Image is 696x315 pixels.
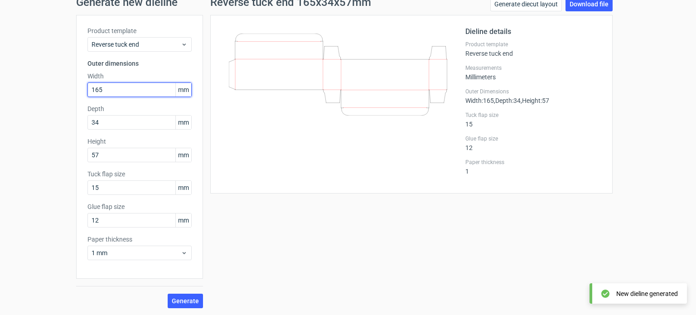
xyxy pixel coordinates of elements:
span: mm [175,148,191,162]
div: 12 [465,135,601,151]
span: Width : 165 [465,97,494,104]
span: Reverse tuck end [92,40,181,49]
label: Height [87,137,192,146]
span: mm [175,83,191,97]
span: Generate [172,298,199,304]
label: Glue flap size [87,202,192,211]
span: , Depth : 34 [494,97,521,104]
label: Product template [87,26,192,35]
label: Glue flap size [465,135,601,142]
div: 1 [465,159,601,175]
h2: Dieline details [465,26,601,37]
div: Millimeters [465,64,601,81]
span: mm [175,116,191,129]
span: mm [175,181,191,194]
label: Product template [465,41,601,48]
label: Outer Dimensions [465,88,601,95]
label: Paper thickness [87,235,192,244]
div: 15 [465,111,601,128]
label: Width [87,72,192,81]
span: mm [175,213,191,227]
span: 1 mm [92,248,181,257]
label: Paper thickness [465,159,601,166]
label: Tuck flap size [465,111,601,119]
div: New dieline generated [616,289,678,298]
span: , Height : 57 [521,97,549,104]
label: Depth [87,104,192,113]
button: Generate [168,294,203,308]
label: Measurements [465,64,601,72]
label: Tuck flap size [87,170,192,179]
div: Reverse tuck end [465,41,601,57]
h3: Outer dimensions [87,59,192,68]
